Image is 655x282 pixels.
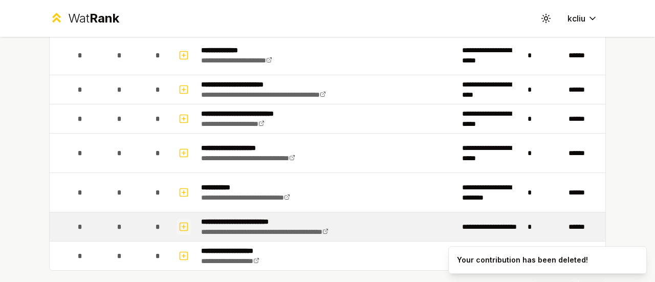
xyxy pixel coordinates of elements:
[457,255,588,265] div: Your contribution has been deleted!
[559,9,606,28] button: kcliu
[567,12,585,25] span: kcliu
[68,10,119,27] div: Wat
[90,11,119,26] span: Rank
[49,10,119,27] a: WatRank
